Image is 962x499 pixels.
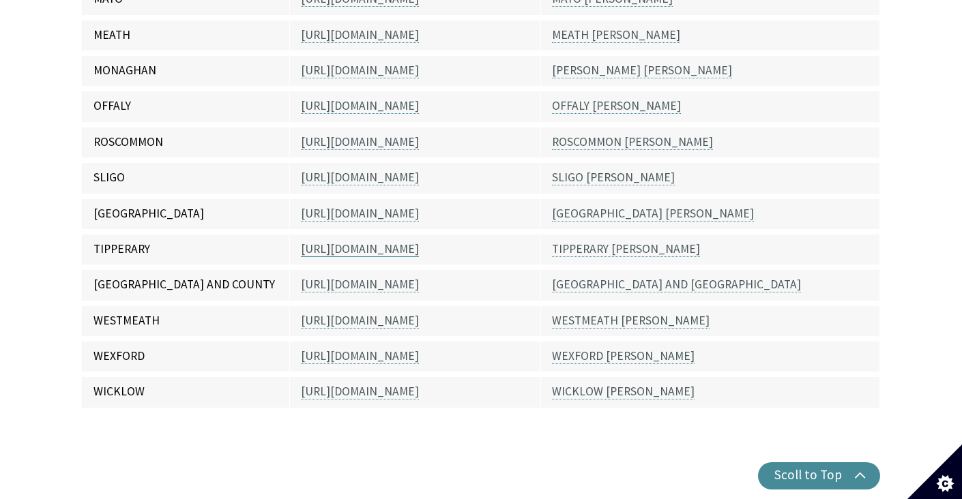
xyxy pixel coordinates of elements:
[83,303,290,339] td: WESTMEATH
[552,170,675,185] a: SLIGO [PERSON_NAME]
[552,348,695,364] a: WEXFORD [PERSON_NAME]
[552,313,710,329] a: WESTMEATH [PERSON_NAME]
[301,313,419,329] a: [URL][DOMAIN_NAME]
[301,277,419,292] a: [URL][DOMAIN_NAME]
[301,241,419,257] a: [URL][DOMAIN_NAME]
[301,348,419,364] a: [URL][DOMAIN_NAME]
[907,444,962,499] button: Set cookie preferences
[83,18,290,53] td: MEATH
[83,53,290,89] td: MONAGHAN
[301,170,419,185] a: [URL][DOMAIN_NAME]
[552,134,713,150] a: ROSCOMMON [PERSON_NAME]
[552,277,801,292] a: [GEOGRAPHIC_DATA] AND [GEOGRAPHIC_DATA]
[83,374,290,410] td: WICKLOW
[301,27,419,43] a: [URL][DOMAIN_NAME]
[83,196,290,232] td: [GEOGRAPHIC_DATA]
[552,63,732,78] a: [PERSON_NAME] [PERSON_NAME]
[552,98,681,114] a: OFFALY [PERSON_NAME]
[83,267,290,303] td: [GEOGRAPHIC_DATA] AND COUNTY
[301,98,419,114] a: [URL][DOMAIN_NAME]
[552,241,700,257] a: TIPPERARY [PERSON_NAME]
[83,160,290,196] td: SLIGO
[83,339,290,374] td: WEXFORD
[758,462,880,489] button: Scoll to Top
[83,89,290,124] td: OFFALY
[301,134,419,150] a: [URL][DOMAIN_NAME]
[552,27,680,43] a: MEATH [PERSON_NAME]
[552,384,695,399] a: WICKLOW [PERSON_NAME]
[301,206,419,222] a: [URL][DOMAIN_NAME]
[552,206,754,222] a: [GEOGRAPHIC_DATA] [PERSON_NAME]
[301,384,419,399] a: [URL][DOMAIN_NAME]
[83,232,290,267] td: TIPPERARY
[301,63,419,78] a: [URL][DOMAIN_NAME]
[83,125,290,160] td: ROSCOMMON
